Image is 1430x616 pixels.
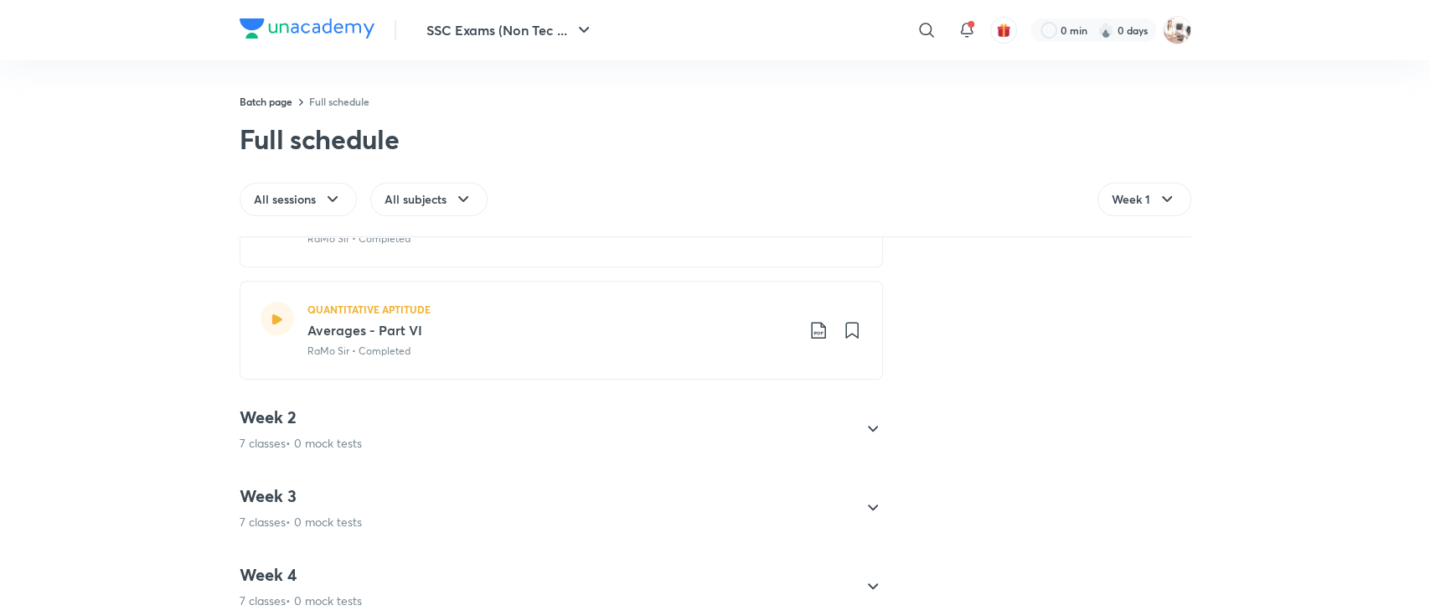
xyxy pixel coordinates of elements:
[254,191,316,208] span: All sessions
[226,564,883,609] div: Week 47 classes• 0 mock tests
[990,17,1017,44] button: avatar
[240,18,374,43] a: Company Logo
[240,406,362,428] h4: Week 2
[307,231,410,246] p: RaMo Sir • Completed
[1097,22,1114,39] img: streak
[240,564,362,586] h4: Week 4
[1163,16,1191,44] img: Pragya Singh
[385,191,447,208] span: All subjects
[307,320,795,340] h3: Averages - Part VI
[307,344,410,359] p: RaMo Sir • Completed
[240,514,362,531] p: 7 classes • 0 mock tests
[226,406,883,452] div: Week 27 classes• 0 mock tests
[240,435,362,452] p: 7 classes • 0 mock tests
[996,23,1011,38] img: avatar
[240,122,400,156] div: Full schedule
[416,13,604,47] button: SSC Exams (Non Tec ...
[1112,191,1150,208] span: Week 1
[307,302,431,317] h5: QUANTITATIVE APTITUDE
[309,95,369,108] a: Full schedule
[240,593,362,609] p: 7 classes • 0 mock tests
[226,485,883,531] div: Week 37 classes• 0 mock tests
[240,485,362,507] h4: Week 3
[240,18,374,39] img: Company Logo
[240,95,292,108] a: Batch page
[240,281,883,380] a: QUANTITATIVE APTITUDEAverages - Part VIRaMo Sir • Completed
